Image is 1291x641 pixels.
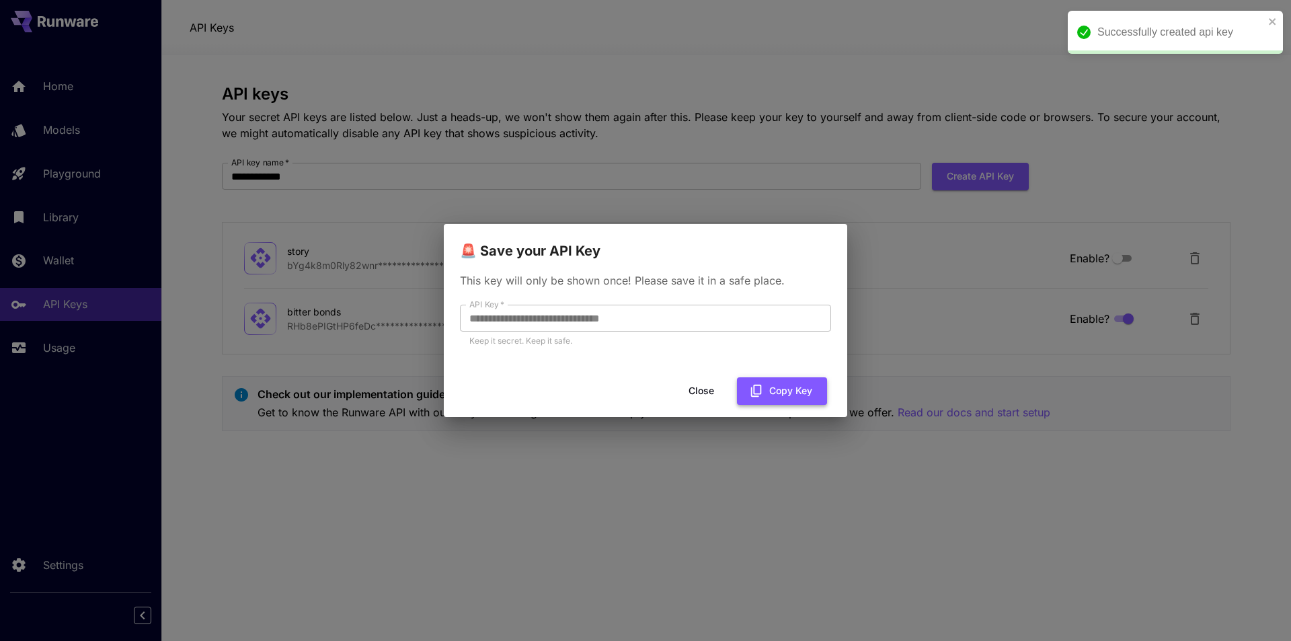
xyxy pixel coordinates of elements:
button: Close [671,377,732,405]
div: Successfully created api key [1097,24,1264,40]
button: Copy Key [737,377,827,405]
p: Keep it secret. Keep it safe. [469,334,822,348]
button: close [1268,16,1278,27]
p: This key will only be shown once! Please save it in a safe place. [460,272,831,289]
h2: 🚨 Save your API Key [444,224,847,262]
label: API Key [469,299,504,310]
